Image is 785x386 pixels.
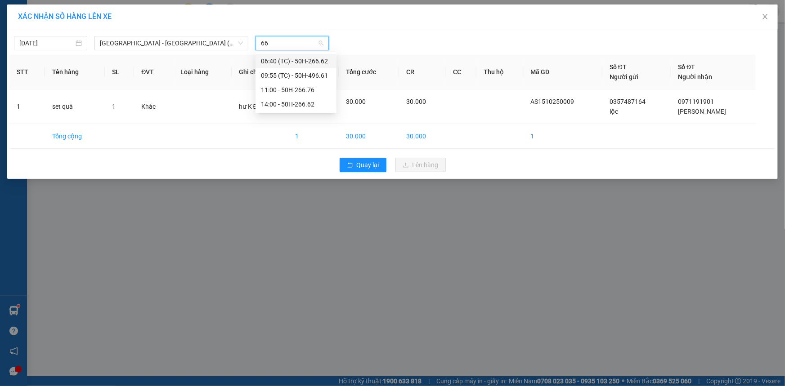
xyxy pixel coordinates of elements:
[762,13,769,20] span: close
[399,55,445,89] th: CR
[134,55,173,89] th: ĐVT
[339,55,399,89] th: Tổng cước
[45,124,105,149] td: Tổng cộng
[524,55,602,89] th: Mã GD
[395,158,446,172] button: uploadLên hàng
[45,89,105,124] td: set quà
[610,73,638,80] span: Người gửi
[232,55,288,89] th: Ghi chú
[100,36,243,50] span: Sài Gòn - Tây Ninh (VIP)
[399,124,445,149] td: 30.000
[339,124,399,149] td: 30.000
[105,55,134,89] th: SL
[9,55,45,89] th: STT
[476,55,524,89] th: Thu hộ
[340,158,386,172] button: rollbackQuay lại
[753,4,778,30] button: Close
[347,162,353,169] span: rollback
[531,98,574,105] span: AS1510250009
[261,56,331,66] div: 06:40 (TC) - 50H-266.62
[524,124,602,149] td: 1
[9,89,45,124] td: 1
[610,108,618,115] span: lộc
[18,12,112,21] span: XÁC NHẬN SỐ HÀNG LÊN XE
[239,103,266,110] span: hư K ĐỀN
[288,124,339,149] td: 1
[678,98,714,105] span: 0971191901
[678,63,695,71] span: Số ĐT
[84,33,376,44] li: Hotline: 1900 8153
[11,65,143,95] b: GỬI : PV An Sương ([GEOGRAPHIC_DATA])
[678,108,726,115] span: [PERSON_NAME]
[173,55,231,89] th: Loại hàng
[112,103,116,110] span: 1
[261,71,331,80] div: 09:55 (TC) - 50H-496.61
[357,160,379,170] span: Quay lại
[406,98,426,105] span: 30.000
[678,73,712,80] span: Người nhận
[134,89,173,124] td: Khác
[19,38,74,48] input: 15/10/2025
[346,98,366,105] span: 30.000
[261,85,331,95] div: 11:00 - 50H-266.76
[84,22,376,33] li: [STREET_ADDRESS][PERSON_NAME]. [GEOGRAPHIC_DATA], Tỉnh [GEOGRAPHIC_DATA]
[261,99,331,109] div: 14:00 - 50H-266.62
[45,55,105,89] th: Tên hàng
[610,63,627,71] span: Số ĐT
[610,98,646,105] span: 0357487164
[238,40,243,46] span: down
[11,11,56,56] img: logo.jpg
[446,55,476,89] th: CC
